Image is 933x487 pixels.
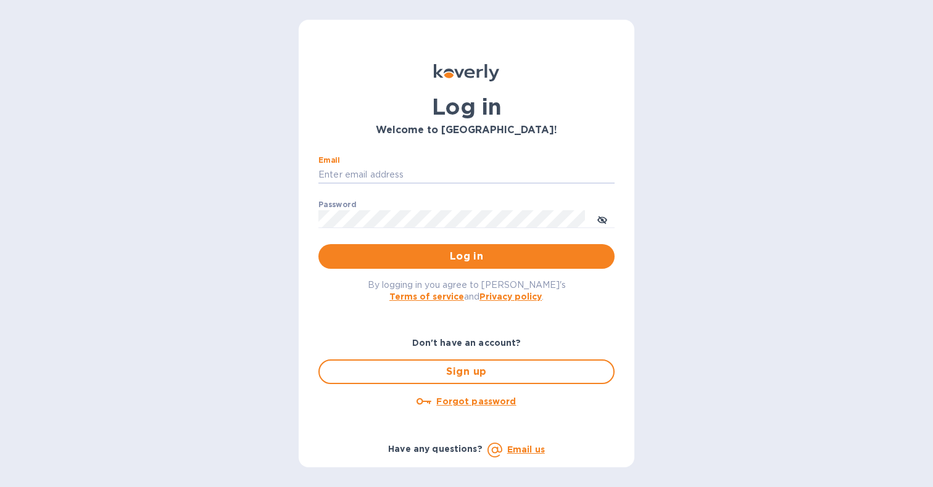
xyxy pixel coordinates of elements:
[389,292,464,301] a: Terms of service
[318,244,615,269] button: Log in
[318,166,615,184] input: Enter email address
[412,338,521,348] b: Don't have an account?
[318,157,340,164] label: Email
[479,292,542,301] a: Privacy policy
[318,201,356,208] label: Password
[318,94,615,120] h1: Log in
[507,444,545,454] a: Email us
[434,64,499,81] img: Koverly
[318,125,615,136] h3: Welcome to [GEOGRAPHIC_DATA]!
[318,359,615,384] button: Sign up
[330,364,603,379] span: Sign up
[388,444,483,454] b: Have any questions?
[436,396,516,406] u: Forgot password
[368,280,566,301] span: By logging in you agree to [PERSON_NAME]'s and .
[328,249,605,264] span: Log in
[590,207,615,231] button: toggle password visibility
